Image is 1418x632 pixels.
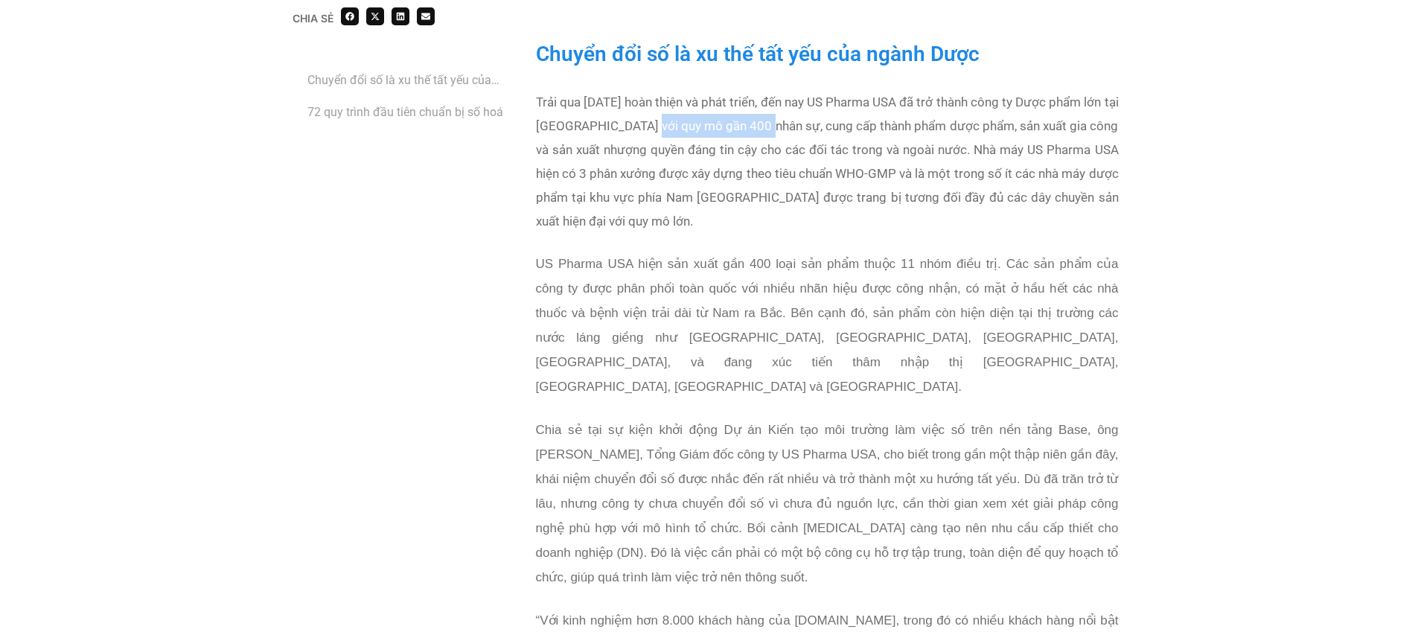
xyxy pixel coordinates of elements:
[536,37,1119,71] h2: Chuyển đổi số là xu thế tất yếu của ngành Dược
[392,7,409,25] div: Share on linkedin
[307,103,503,121] a: 72 quy trình đầu tiên chuẩn bị số hoá
[341,7,359,25] div: Share on facebook
[366,7,384,25] div: Share on x-twitter
[536,423,1119,584] span: Chia sẻ tại sự kiện khởi động Dự án Kiến tạo môi trường làm việc số trên nền tảng Base, ông [PERS...
[293,13,333,24] div: Chia sẻ
[536,90,1119,233] p: Trải qua [DATE] hoàn thiện và phát triển, đến nay US Pharma USA đã trở thành công ty Dược phẩm lớ...
[307,71,514,89] a: Chuyển đổi số là xu thế tất yếu của ngành Dược
[536,257,1119,394] span: US Pharma USA hiện sản xuất gần 400 loại sản phẩm thuộc 11 nhóm điều trị. Các sản phẩm của công t...
[417,7,435,25] div: Share on email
